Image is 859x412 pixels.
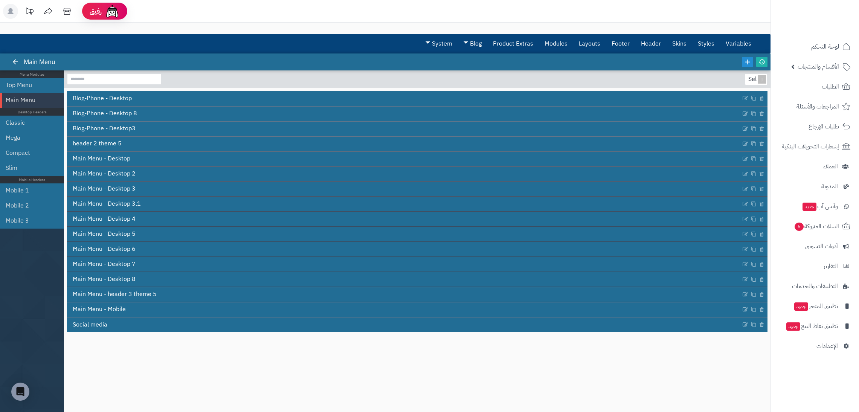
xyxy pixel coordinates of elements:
a: Main Menu - Mobile [67,302,741,317]
img: logo-2.png [808,18,852,34]
a: Main Menu - Desktop 2 [67,167,741,181]
a: Modules [539,34,573,53]
div: Main Menu [14,53,63,70]
a: طلبات الإرجاع [775,117,854,136]
span: طلبات الإرجاع [809,121,839,132]
span: أدوات التسويق [805,241,838,252]
span: Main Menu - Mobile [73,305,126,314]
a: Main Menu [6,93,53,108]
a: العملاء [775,157,854,175]
a: header 2 theme 5 [67,137,741,151]
a: تطبيق المتجرجديد [775,297,854,315]
span: الطلبات [822,81,839,92]
div: Select... [745,74,766,85]
a: Top Menu [6,78,53,93]
span: الإعدادات [816,341,838,351]
a: Main Menu - header 3 theme 5 [67,287,741,302]
a: الطلبات [775,78,854,96]
span: المدونة [821,181,838,192]
a: Mobile 3 [6,213,53,228]
a: أدوات التسويق [775,237,854,255]
a: Blog [458,34,487,53]
a: Variables [720,34,757,53]
a: وآتس آبجديد [775,197,854,215]
span: 5 [795,223,804,231]
a: لوحة التحكم [775,38,854,56]
a: Main Menu - Desktop 4 [67,212,741,226]
span: Main Menu - Desktop [73,154,130,163]
span: Main Menu - Desktop 8 [73,275,136,284]
a: Classic [6,115,53,130]
a: المراجعات والأسئلة [775,98,854,116]
a: التقارير [775,257,854,275]
span: Main Menu - Desktop 5 [73,230,136,238]
a: الإعدادات [775,337,854,355]
a: Layouts [573,34,606,53]
img: ai-face.png [105,4,120,19]
span: Main Menu - Desktop 2 [73,169,136,178]
a: Header [635,34,667,53]
a: Main Menu - Desktop 8 [67,272,741,287]
span: Blog-Phone - Desktop [73,94,132,103]
span: الأقسام والمنتجات [798,61,839,72]
a: Compact [6,145,53,160]
span: Blog-Phone - Desktop 8 [73,109,137,118]
a: System [420,34,458,53]
a: تطبيق نقاط البيعجديد [775,317,854,335]
span: Main Menu - Desktop 6 [73,245,136,253]
a: Blog-Phone - Desktop 8 [67,107,741,121]
span: تطبيق المتجر [793,301,838,311]
span: رفيق [90,7,102,16]
a: Main Menu - Desktop 6 [67,242,741,256]
span: تطبيق نقاط البيع [786,321,838,331]
a: التطبيقات والخدمات [775,277,854,295]
a: Skins [667,34,692,53]
a: Blog-Phone - Desktop [67,91,741,105]
a: إشعارات التحويلات البنكية [775,137,854,156]
a: Mobile 2 [6,198,53,213]
span: التقارير [824,261,838,272]
a: Main Menu - Desktop [67,152,741,166]
a: Main Menu - Desktop 3 [67,182,741,196]
span: وآتس آب [802,201,838,212]
span: لوحة التحكم [811,41,839,52]
a: المدونة [775,177,854,195]
span: المراجعات والأسئلة [796,101,839,112]
span: Main Menu - Desktop 7 [73,260,136,269]
span: Main Menu - Desktop 3.1 [73,200,141,208]
span: Main Menu - Desktop 4 [73,215,136,223]
span: جديد [786,322,800,331]
span: جديد [794,302,808,311]
a: Mobile 1 [6,183,53,198]
a: Blog-Phone - Desktop3 [67,122,741,136]
span: جديد [803,203,816,211]
a: Main Menu - Desktop 7 [67,257,741,272]
a: Slim [6,160,53,175]
a: Styles [692,34,720,53]
span: Social media [73,320,107,329]
span: Main Menu - Desktop 3 [73,185,136,193]
a: Main Menu - Desktop 5 [67,227,741,241]
span: header 2 theme 5 [73,139,122,148]
div: Open Intercom Messenger [11,383,29,401]
span: إشعارات التحويلات البنكية [782,141,839,152]
a: Product Extras [487,34,539,53]
span: Main Menu - header 3 theme 5 [73,290,157,299]
span: العملاء [823,161,838,172]
a: تحديثات المنصة [20,4,39,21]
a: Social media [67,317,741,332]
a: Mega [6,130,53,145]
a: Main Menu - Desktop 3.1 [67,197,741,211]
a: Footer [606,34,635,53]
span: التطبيقات والخدمات [792,281,838,291]
a: السلات المتروكة5 [775,217,854,235]
span: السلات المتروكة [794,221,839,232]
span: Blog-Phone - Desktop3 [73,124,136,133]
